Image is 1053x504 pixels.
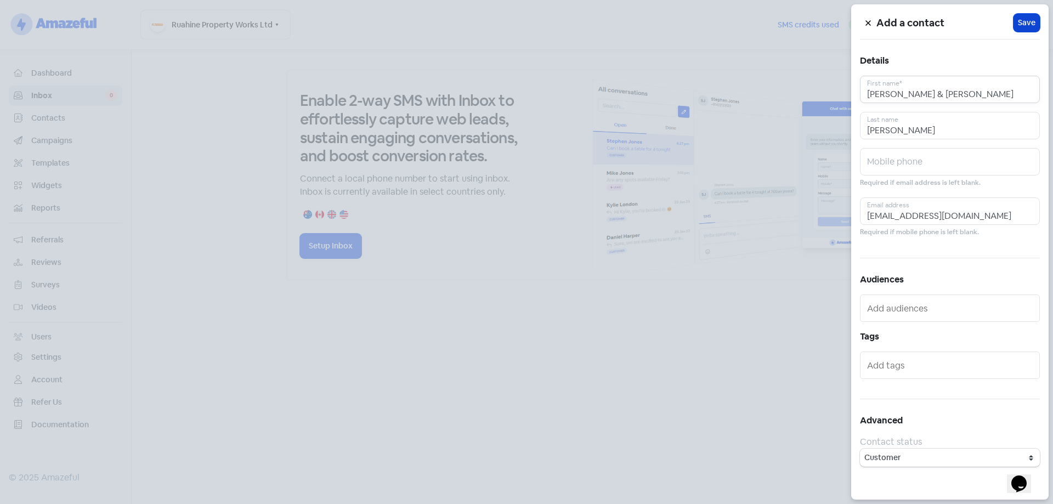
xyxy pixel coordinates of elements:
input: Email address [860,197,1040,225]
h5: Tags [860,329,1040,345]
input: Last name [860,112,1040,139]
small: Required if email address is left blank. [860,178,981,188]
button: Save [1014,14,1040,32]
iframe: chat widget [1007,460,1042,493]
input: Mobile phone [860,148,1040,175]
small: Required if mobile phone is left blank. [860,227,979,237]
input: First name [860,76,1040,103]
span: Save [1018,17,1035,29]
h5: Details [860,53,1040,69]
input: Add audiences [867,299,1035,317]
h5: Add a contact [876,15,1014,31]
h5: Advanced [860,412,1040,429]
h5: Audiences [860,271,1040,288]
div: Contact status [860,435,1040,449]
input: Add tags [867,356,1035,374]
